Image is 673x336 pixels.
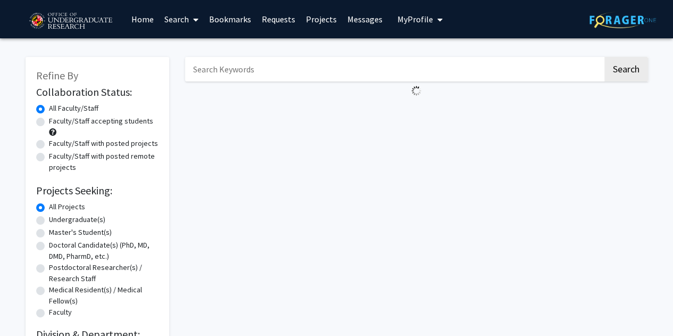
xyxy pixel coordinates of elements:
a: Projects [301,1,342,38]
h2: Collaboration Status: [36,86,159,99]
label: Faculty/Staff with posted remote projects [49,151,159,173]
label: Postdoctoral Researcher(s) / Research Staff [49,262,159,284]
label: Doctoral Candidate(s) (PhD, MD, DMD, PharmD, etc.) [49,240,159,262]
a: Search [159,1,204,38]
iframe: Chat [8,288,45,328]
a: Requests [256,1,301,38]
button: Search [604,57,648,81]
label: Undergraduate(s) [49,214,105,225]
img: ForagerOne Logo [589,12,656,28]
label: All Faculty/Staff [49,103,98,114]
label: Master's Student(s) [49,227,112,238]
label: Medical Resident(s) / Medical Fellow(s) [49,284,159,307]
label: Faculty [49,307,72,318]
span: Refine By [36,69,78,82]
input: Search Keywords [185,57,603,81]
label: Faculty/Staff with posted projects [49,138,158,149]
img: University of Maryland Logo [26,8,115,35]
span: My Profile [397,14,433,24]
nav: Page navigation [185,100,648,125]
a: Bookmarks [204,1,256,38]
h2: Projects Seeking: [36,184,159,197]
a: Messages [342,1,388,38]
label: Faculty/Staff accepting students [49,116,153,127]
a: Home [126,1,159,38]
label: All Projects [49,201,85,212]
img: Loading [407,81,426,100]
